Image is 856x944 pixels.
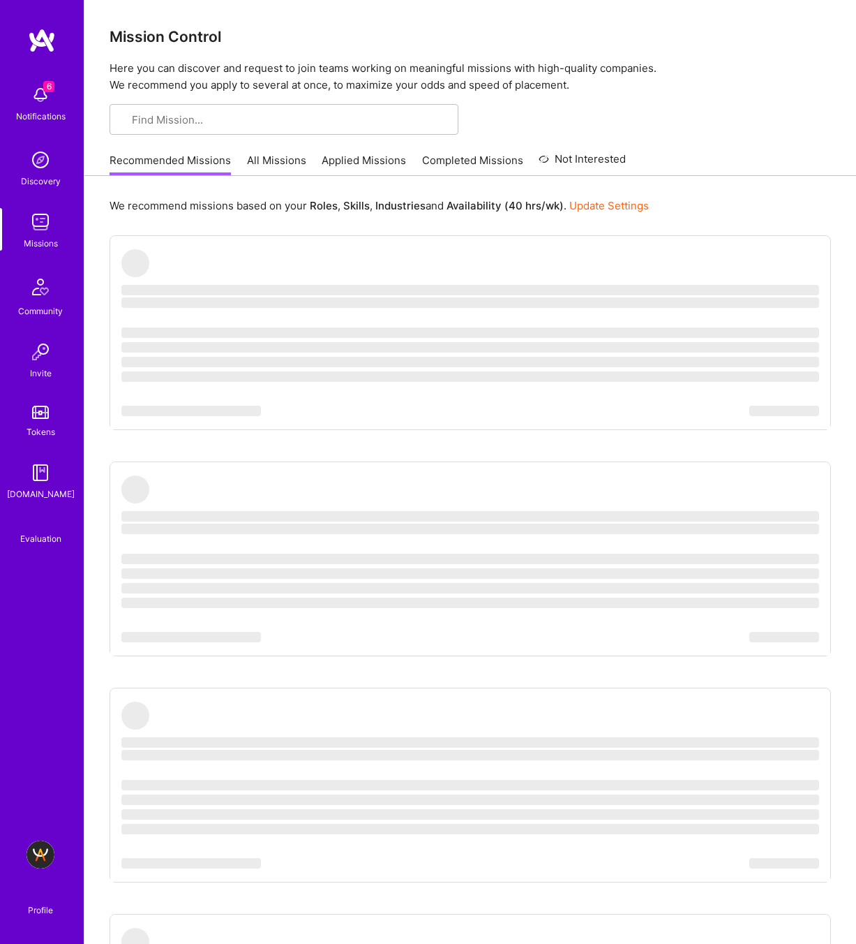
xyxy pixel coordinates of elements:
b: Availability (40 hrs/wk) [446,199,564,212]
i: icon SelectionTeam [36,521,46,531]
div: Tokens [27,425,55,439]
a: Not Interested [539,151,626,176]
a: All Missions [247,153,306,176]
p: Here you can discover and request to join teams working on meaningful missions with high-quality ... [110,60,831,94]
b: Skills [343,199,370,212]
div: Notifications [16,109,66,124]
a: A.Team - Grow A.Team's Community & Demand [23,841,58,869]
img: Community [24,270,57,304]
img: guide book [27,459,54,487]
a: Update Settings [569,199,649,212]
div: Profile [28,903,53,916]
input: Find Mission... [132,112,447,127]
b: Roles [310,199,338,212]
a: Profile [23,888,58,916]
div: Discovery [21,174,61,189]
img: logo [28,28,56,53]
img: bell [27,81,54,109]
div: Community [18,304,63,318]
a: Completed Missions [422,153,523,176]
img: A.Team - Grow A.Team's Community & Demand [27,841,54,869]
div: [DOMAIN_NAME] [7,487,75,501]
i: icon SearchGrey [121,115,131,126]
img: discovery [27,146,54,174]
div: Missions [24,236,58,251]
div: Invite [30,366,52,381]
img: Invite [27,338,54,366]
a: Applied Missions [322,153,406,176]
p: We recommend missions based on your , , and . [110,198,649,213]
img: tokens [32,406,49,419]
b: Industries [375,199,426,212]
h3: Mission Control [110,28,831,45]
img: teamwork [27,208,54,236]
div: Evaluation [20,531,61,546]
a: Recommended Missions [110,153,231,176]
span: 6 [43,81,54,92]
